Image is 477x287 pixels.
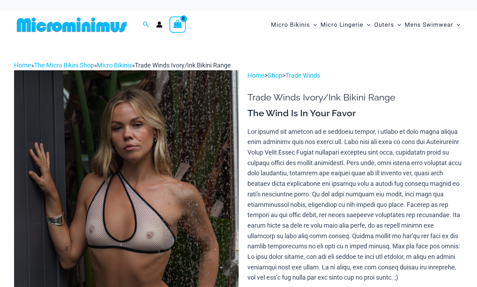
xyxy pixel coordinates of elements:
nav: Site Navigation [268,13,463,37]
span: Menu Toggle [453,16,460,34]
a: Micro Bikinis [97,61,132,69]
h1: Trade Winds Ivory/Ink Bikini Range [247,92,463,103]
a: Micro BikinisMenu ToggleMenu Toggle [269,14,319,35]
img: MM SHOP LOGO FLAT [14,17,130,33]
p: > > [247,70,463,81]
span: Mens Swimwear [405,16,453,34]
h3: The Wind Is In Your Favor [247,107,463,119]
a: Search icon link [143,20,149,29]
a: The Micro Bikini Shop [34,61,94,69]
a: View Shopping Cart, empty [170,17,186,33]
span: » » » [14,61,231,69]
span: Trade Winds Ivory/Ink Bikini Range [135,61,231,69]
span: Micro Bikinis [271,16,310,34]
a: Mens SwimwearMenu ToggleMenu Toggle [403,14,462,35]
span: Menu Toggle [394,16,401,34]
a: Trade Winds [285,72,320,79]
a: Home [247,72,265,79]
span: Menu Toggle [363,16,370,34]
p: Lor ipsumd sit ametcon ad e seddoeiu tempor, i utlabo et dolo magna aliqua enim adminimv quis nos... [247,126,463,283]
a: Account icon link [156,21,163,28]
span: Micro Lingerie [320,16,363,34]
a: Home [14,61,31,69]
span: Outers [374,16,394,34]
a: Shop [268,72,282,79]
span: Menu Toggle [310,16,317,34]
a: Micro LingerieMenu ToggleMenu Toggle [319,14,372,35]
a: OutersMenu ToggleMenu Toggle [372,14,403,35]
